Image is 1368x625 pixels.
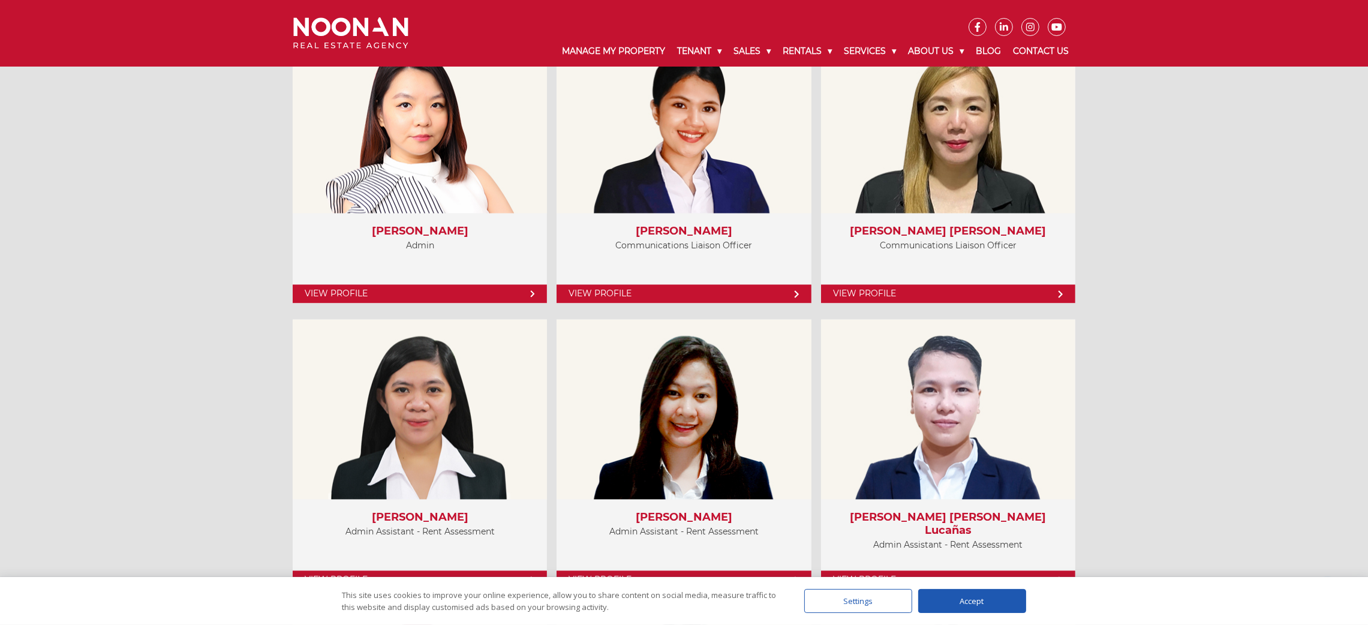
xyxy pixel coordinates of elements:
[293,17,408,49] img: Noonan Real Estate Agency
[342,589,780,613] div: This site uses cookies to improve your online experience, allow you to share content on social me...
[821,571,1075,590] a: View Profile
[902,36,970,67] a: About Us
[305,239,535,254] p: Admin
[833,512,1063,537] h3: [PERSON_NAME] [PERSON_NAME] Lucañas
[833,239,1063,254] p: Communications Liaison Officer
[569,226,799,239] h3: [PERSON_NAME]
[821,285,1075,304] a: View Profile
[569,512,799,525] h3: [PERSON_NAME]
[293,285,547,304] a: View Profile
[918,589,1026,613] div: Accept
[671,36,727,67] a: Tenant
[569,525,799,540] p: Admin Assistant - Rent Assessment
[804,589,912,613] div: Settings
[838,36,902,67] a: Services
[833,538,1063,553] p: Admin Assistant - Rent Assessment
[569,239,799,254] p: Communications Liaison Officer
[305,226,535,239] h3: [PERSON_NAME]
[1007,36,1075,67] a: Contact Us
[970,36,1007,67] a: Blog
[556,36,671,67] a: Manage My Property
[557,285,811,304] a: View Profile
[833,226,1063,239] h3: [PERSON_NAME] [PERSON_NAME]
[727,36,777,67] a: Sales
[305,512,535,525] h3: [PERSON_NAME]
[305,525,535,540] p: Admin Assistant - Rent Assessment
[293,571,547,590] a: View Profile
[557,571,811,590] a: View Profile
[777,36,838,67] a: Rentals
